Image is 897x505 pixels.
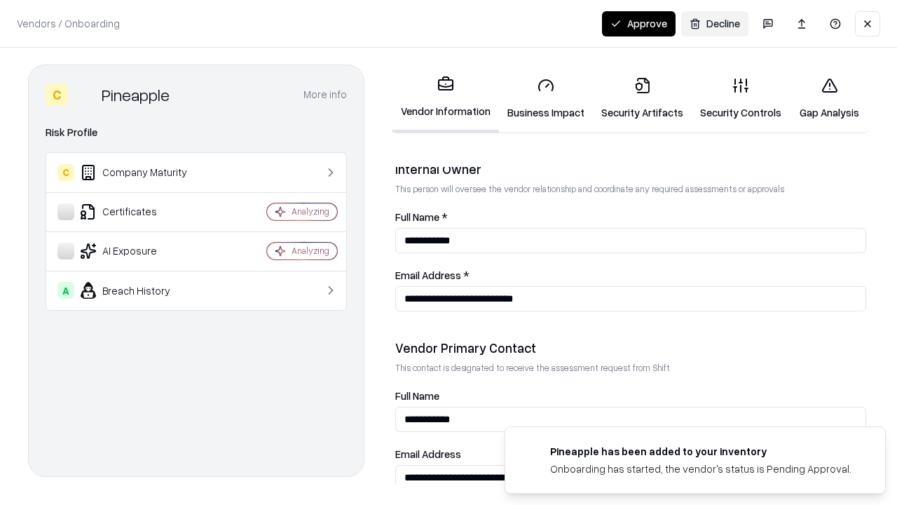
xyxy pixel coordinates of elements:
[681,11,748,36] button: Decline
[57,282,74,299] div: A
[57,203,225,220] div: Certificates
[395,391,866,401] label: Full Name
[46,124,347,141] div: Risk Profile
[550,462,851,476] div: Onboarding has started, the vendor's status is Pending Approval.
[499,66,593,131] a: Business Impact
[395,161,866,177] div: Internal Owner
[57,243,225,260] div: AI Exposure
[593,66,692,131] a: Security Artifacts
[522,444,539,461] img: pineappleenergy.com
[57,164,225,181] div: Company Maturity
[395,212,866,222] label: Full Name *
[395,270,866,281] label: Email Address *
[790,66,869,131] a: Gap Analysis
[46,83,68,106] div: C
[57,282,225,299] div: Breach History
[392,65,499,133] a: Vendor Information
[395,362,866,374] p: This contact is designated to receive the assessment request from Shift
[292,245,329,257] div: Analyzing
[17,16,120,31] p: Vendors / Onboarding
[395,339,866,356] div: Vendor Primary Contact
[102,83,170,106] div: Pineapple
[74,83,96,106] img: Pineapple
[550,444,851,459] div: Pineapple has been added to your inventory
[602,11,676,36] button: Approve
[692,66,790,131] a: Security Controls
[395,183,866,195] p: This person will oversee the vendor relationship and coordinate any required assessments or appro...
[292,206,329,217] div: Analyzing
[57,164,74,181] div: C
[395,449,866,459] label: Email Address
[303,82,347,107] button: More info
